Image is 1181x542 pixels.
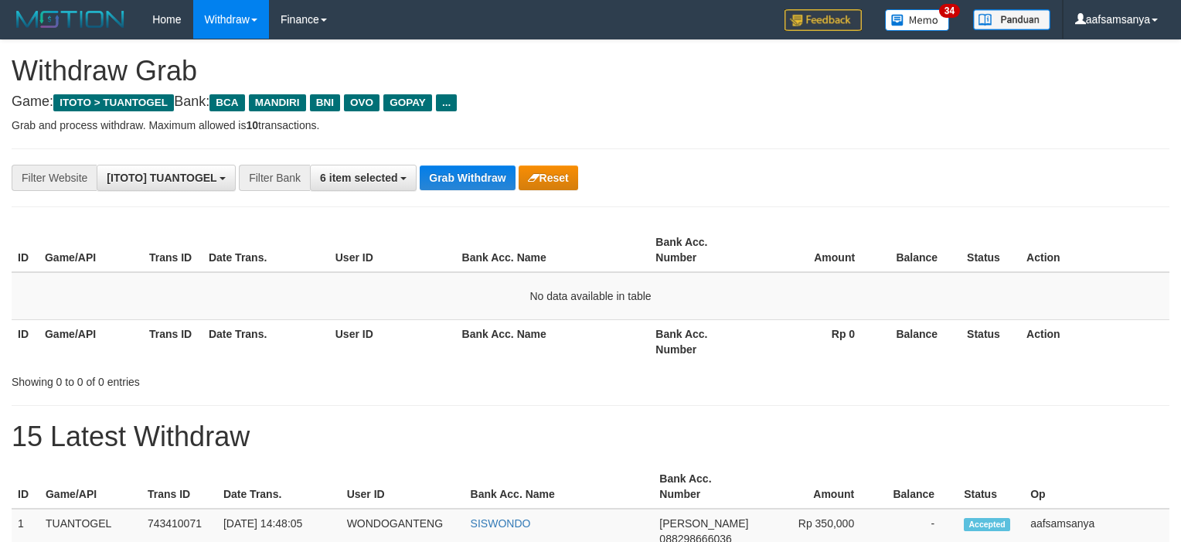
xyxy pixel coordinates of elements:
th: Date Trans. [203,319,329,363]
p: Grab and process withdraw. Maximum allowed is transactions. [12,118,1169,133]
th: Action [1020,228,1169,272]
th: Rp 0 [754,319,878,363]
span: 34 [939,4,960,18]
div: Filter Bank [239,165,310,191]
img: Button%20Memo.svg [885,9,950,31]
th: Action [1020,319,1169,363]
span: OVO [344,94,379,111]
button: Reset [519,165,578,190]
span: ... [436,94,457,111]
th: Trans ID [141,465,217,509]
span: MANDIRI [249,94,306,111]
button: [ITOTO] TUANTOGEL [97,165,236,191]
th: Bank Acc. Number [649,319,754,363]
th: Amount [756,465,877,509]
span: BCA [209,94,244,111]
th: ID [12,465,39,509]
th: User ID [329,319,456,363]
th: Amount [754,228,878,272]
span: [PERSON_NAME] [659,517,748,530]
h4: Game: Bank: [12,94,1169,110]
th: User ID [341,465,465,509]
span: GOPAY [383,94,432,111]
div: Showing 0 to 0 of 0 entries [12,368,481,390]
th: Game/API [39,319,143,363]
h1: 15 Latest Withdraw [12,421,1169,452]
th: Date Trans. [217,465,341,509]
th: Game/API [39,465,141,509]
th: User ID [329,228,456,272]
th: Bank Acc. Name [456,228,650,272]
th: Balance [877,465,958,509]
th: Bank Acc. Name [456,319,650,363]
span: ITOTO > TUANTOGEL [53,94,174,111]
img: panduan.png [973,9,1050,30]
span: 6 item selected [320,172,397,184]
th: Trans ID [143,319,203,363]
th: Status [958,465,1024,509]
td: No data available in table [12,272,1169,320]
strong: 10 [246,119,258,131]
th: Bank Acc. Number [653,465,756,509]
th: Trans ID [143,228,203,272]
button: Grab Withdraw [420,165,515,190]
th: Bank Acc. Number [649,228,754,272]
a: SISWONDO [471,517,531,530]
span: [ITOTO] TUANTOGEL [107,172,216,184]
th: Bank Acc. Name [465,465,654,509]
th: Balance [878,319,961,363]
th: Op [1024,465,1169,509]
th: Balance [878,228,961,272]
div: Filter Website [12,165,97,191]
th: ID [12,319,39,363]
th: ID [12,228,39,272]
button: 6 item selected [310,165,417,191]
span: Accepted [964,518,1010,531]
img: Feedback.jpg [784,9,862,31]
th: Status [961,228,1020,272]
img: MOTION_logo.png [12,8,129,31]
th: Game/API [39,228,143,272]
th: Date Trans. [203,228,329,272]
th: Status [961,319,1020,363]
h1: Withdraw Grab [12,56,1169,87]
span: BNI [310,94,340,111]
